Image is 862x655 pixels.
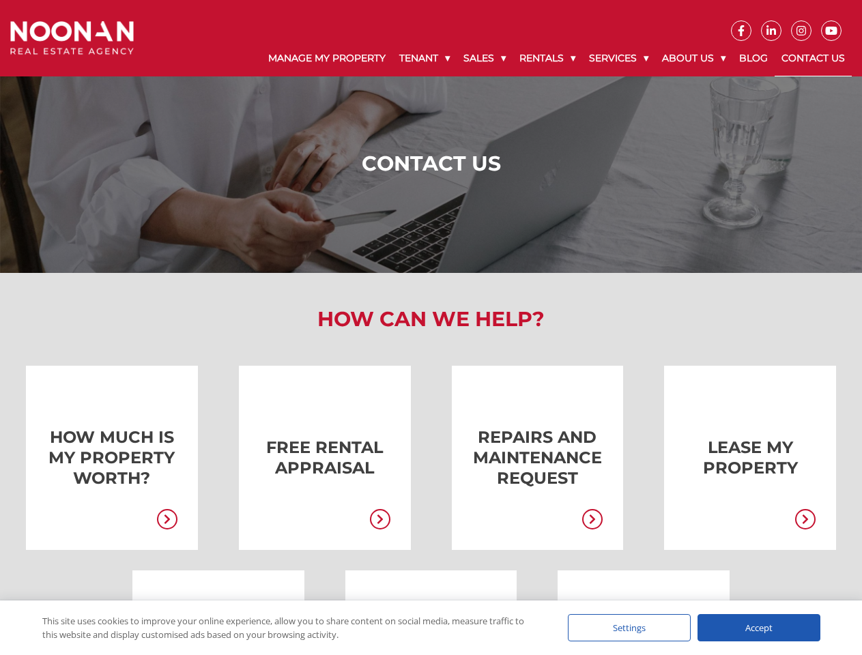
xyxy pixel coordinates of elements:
div: Accept [698,614,820,641]
a: Rentals [513,41,582,76]
a: Services [582,41,655,76]
h1: Contact Us [14,151,848,176]
a: Manage My Property [261,41,392,76]
div: This site uses cookies to improve your online experience, allow you to share content on social me... [42,614,541,641]
a: Tenant [392,41,457,76]
a: Blog [732,41,775,76]
a: About Us [655,41,732,76]
a: Sales [457,41,513,76]
img: Noonan Real Estate Agency [10,21,134,55]
div: Settings [568,614,691,641]
a: Contact Us [775,41,852,76]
